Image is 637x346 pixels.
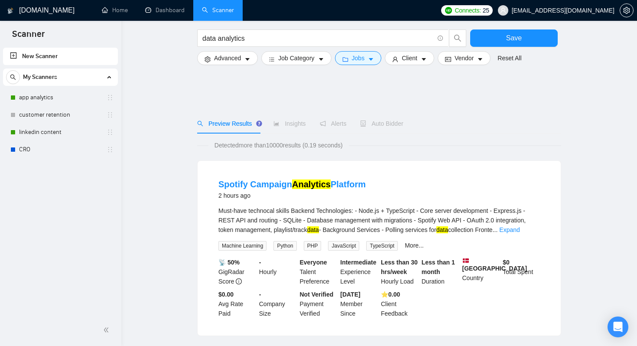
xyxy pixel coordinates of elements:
div: Member Since [338,290,379,318]
span: Jobs [352,53,365,63]
b: Not Verified [300,291,334,298]
span: caret-down [368,56,374,62]
img: logo [7,4,13,18]
a: Reset All [497,53,521,63]
div: Talent Preference [298,258,339,286]
span: Python [273,241,296,251]
span: PHP [304,241,322,251]
div: Client Feedback [379,290,420,318]
span: notification [320,121,326,127]
span: Connects: [455,6,481,15]
span: setting [205,56,211,62]
span: Job Category [278,53,314,63]
span: caret-down [477,56,483,62]
div: GigRadar Score [217,258,257,286]
button: folderJobscaret-down [335,51,382,65]
b: [GEOGRAPHIC_DATA] [462,258,527,272]
b: $ 0 [503,259,510,266]
img: upwork-logo.png [445,7,452,14]
a: app analytics [19,89,101,106]
b: Intermediate [340,259,376,266]
b: - [259,259,261,266]
b: ⭐️ 0.00 [381,291,400,298]
div: Hourly [257,258,298,286]
a: CRO [19,141,101,158]
a: searchScanner [202,7,234,14]
span: Machine Learning [218,241,266,251]
span: caret-down [244,56,250,62]
span: idcard [445,56,451,62]
span: 25 [483,6,489,15]
span: Save [506,33,522,43]
mark: data [307,226,319,233]
a: Spotify CampaignAnalyticsPlatform [218,180,366,189]
div: Payment Verified [298,290,339,318]
span: JavaScript [328,241,359,251]
img: 🇩🇰 [463,258,469,264]
div: Experience Level [338,258,379,286]
span: Insights [273,120,305,127]
b: Everyone [300,259,327,266]
span: user [392,56,398,62]
b: Less than 1 month [422,259,455,275]
a: More... [405,242,424,249]
span: info-circle [236,278,242,284]
div: Duration [420,258,461,286]
div: Avg Rate Paid [217,290,257,318]
input: Search Freelance Jobs... [202,33,434,44]
button: search [449,29,466,47]
li: My Scanners [3,69,118,158]
span: Auto Bidder [360,120,403,127]
a: New Scanner [10,48,111,65]
button: setting [620,3,634,17]
span: setting [620,7,633,14]
span: caret-down [318,56,324,62]
b: 📡 50% [218,259,240,266]
div: Open Intercom Messenger [608,317,628,337]
span: info-circle [438,36,443,41]
span: area-chart [273,121,279,127]
li: New Scanner [3,48,118,65]
span: caret-down [421,56,427,62]
span: bars [269,56,275,62]
span: double-left [103,326,112,334]
span: My Scanners [23,69,57,86]
a: setting [620,7,634,14]
span: search [449,34,466,42]
button: userClientcaret-down [385,51,434,65]
button: search [6,70,20,84]
span: Advanced [214,53,241,63]
span: holder [107,146,114,153]
span: Detected more than 10000 results (0.19 seconds) [208,140,349,150]
b: [DATE] [340,291,360,298]
span: holder [107,94,114,101]
div: 2 hours ago [218,190,366,201]
div: Country [461,258,501,286]
span: Alerts [320,120,347,127]
span: Client [402,53,417,63]
button: Save [470,29,558,47]
span: holder [107,111,114,118]
div: Must-have technocal skills Backend Technologies: - Node.js + TypeScript - Core server development... [218,206,540,235]
b: $0.00 [218,291,234,298]
a: linkedin content [19,124,101,141]
mark: Analytics [292,180,331,189]
div: Company Size [257,290,298,318]
span: Scanner [5,28,52,46]
span: ... [493,226,498,233]
b: Less than 30 hrs/week [381,259,418,275]
div: Total Spent [501,258,542,286]
span: robot [360,121,366,127]
a: homeHome [102,7,128,14]
span: folder [342,56,348,62]
span: search [6,74,19,80]
a: customer retention [19,106,101,124]
span: search [197,121,203,127]
span: Vendor [455,53,474,63]
span: user [500,7,506,13]
div: Hourly Load [379,258,420,286]
button: idcardVendorcaret-down [438,51,491,65]
a: dashboardDashboard [145,7,185,14]
span: Preview Results [197,120,260,127]
div: Tooltip anchor [255,120,263,127]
